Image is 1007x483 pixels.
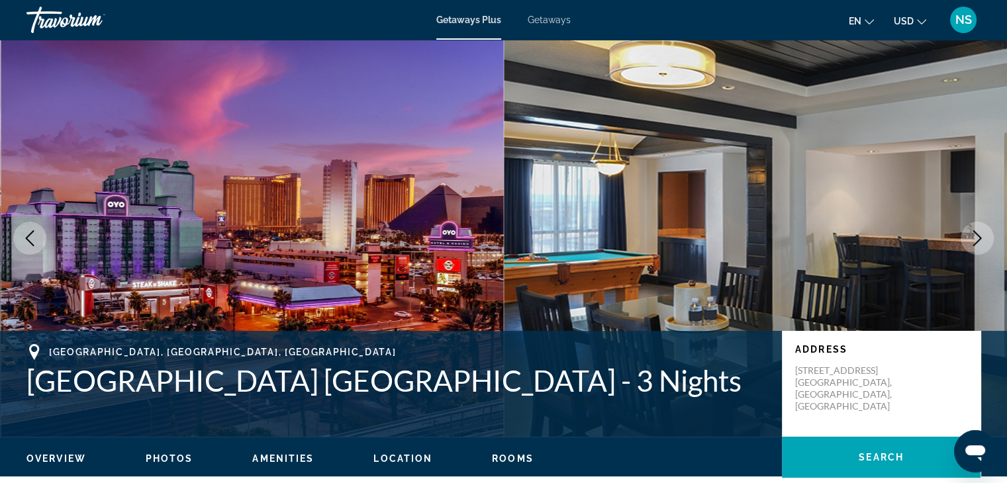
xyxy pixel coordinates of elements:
[894,16,914,26] span: USD
[146,453,193,464] button: Photos
[373,453,432,464] button: Location
[13,222,46,255] button: Previous image
[849,11,874,30] button: Change language
[146,453,193,464] span: Photos
[849,16,861,26] span: en
[946,6,981,34] button: User Menu
[492,453,534,464] span: Rooms
[26,3,159,37] a: Travorium
[894,11,926,30] button: Change currency
[528,15,571,25] a: Getaways
[49,347,396,357] span: [GEOGRAPHIC_DATA], [GEOGRAPHIC_DATA], [GEOGRAPHIC_DATA]
[961,222,994,255] button: Next image
[252,453,314,464] span: Amenities
[859,452,904,462] span: Search
[436,15,501,25] a: Getaways Plus
[955,13,972,26] span: NS
[795,365,901,412] p: [STREET_ADDRESS] [GEOGRAPHIC_DATA], [GEOGRAPHIC_DATA], [GEOGRAPHIC_DATA]
[954,430,996,472] iframe: Button to launch messaging window
[492,453,534,464] button: Rooms
[782,437,981,478] button: Search
[26,453,86,464] button: Overview
[252,453,314,464] button: Amenities
[795,344,967,355] p: Address
[373,453,432,464] span: Location
[26,363,769,398] h1: [GEOGRAPHIC_DATA] [GEOGRAPHIC_DATA] - 3 Nights
[26,453,86,464] span: Overview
